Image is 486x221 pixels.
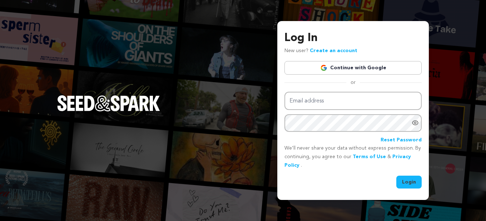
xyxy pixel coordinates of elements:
a: Seed&Spark Homepage [57,95,160,125]
p: We’ll never share your data without express permission. By continuing, you agree to our & . [284,144,422,170]
img: Google logo [320,64,327,71]
span: or [346,79,360,86]
button: Login [396,176,422,189]
p: New user? [284,47,357,55]
a: Show password as plain text. Warning: this will display your password on the screen. [412,119,419,126]
a: Reset Password [381,136,422,145]
a: Continue with Google [284,61,422,75]
a: Privacy Policy [284,154,411,168]
a: Create an account [310,48,357,53]
img: Seed&Spark Logo [57,95,160,111]
input: Email address [284,92,422,110]
h3: Log In [284,30,422,47]
a: Terms of Use [353,154,386,159]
